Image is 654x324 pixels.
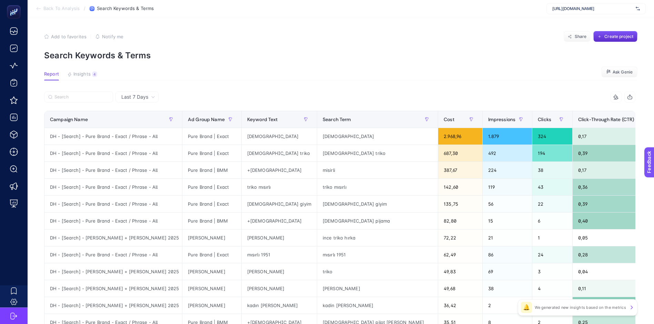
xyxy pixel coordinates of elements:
[573,297,651,314] div: 0,50
[532,263,572,280] div: 3
[532,145,572,161] div: 194
[182,179,241,195] div: Pure Brand | Exact
[521,302,532,313] div: 🔔
[242,145,317,161] div: [DEMOGRAPHIC_DATA] triko
[438,246,482,263] div: 62,49
[44,145,182,161] div: DH - [Search] - Pure Brand - Exact / Phrase - All
[573,280,651,297] div: 0,11
[483,179,532,195] div: 119
[242,246,317,263] div: mısırlı 1951
[50,117,88,122] span: Campaign Name
[532,213,572,229] div: 6
[613,69,633,75] span: Ask Genie
[438,213,482,229] div: 82,80
[182,280,241,297] div: [PERSON_NAME]
[242,196,317,212] div: [DEMOGRAPHIC_DATA] giyim
[84,6,85,11] span: /
[92,71,97,77] div: 4
[44,213,182,229] div: DH - [Search] - Pure Brand - Exact / Phrase - All
[317,162,438,178] div: misirli
[188,117,225,122] span: Ad Group Name
[535,305,626,310] p: We generated new insights based on the metrics
[102,34,123,39] span: Notify me
[488,117,516,122] span: Impressions
[438,179,482,195] div: 142,60
[317,179,438,195] div: triko mısırlı
[242,179,317,195] div: triko mısırlı
[317,229,438,246] div: ince triko hırka
[317,128,438,145] div: [DEMOGRAPHIC_DATA]
[483,196,532,212] div: 56
[182,297,241,314] div: [PERSON_NAME]
[323,117,351,122] span: Search Term
[573,179,651,195] div: 0,36
[532,280,572,297] div: 4
[483,263,532,280] div: 69
[483,145,532,161] div: 492
[97,6,154,11] span: Search Keywords & Terms
[242,229,317,246] div: [PERSON_NAME]
[44,128,182,145] div: DH - [Search] - Pure Brand - Exact / Phrase - All
[532,179,572,195] div: 43
[564,31,591,42] button: Share
[593,31,637,42] button: Create project
[317,145,438,161] div: [DEMOGRAPHIC_DATA] triko
[552,6,633,11] span: [URL][DOMAIN_NAME]
[573,213,651,229] div: 0,40
[242,128,317,145] div: [DEMOGRAPHIC_DATA]
[242,297,317,314] div: kadın [PERSON_NAME]
[532,246,572,263] div: 24
[573,145,651,161] div: 0,39
[573,196,651,212] div: 0,39
[483,280,532,297] div: 38
[317,263,438,280] div: triko
[44,162,182,178] div: DH - [Search] - Pure Brand - Exact / Phrase - All
[317,196,438,212] div: [DEMOGRAPHIC_DATA] giyim
[438,162,482,178] div: 387,67
[438,280,482,297] div: 49,68
[578,117,634,122] span: Click-Through Rate (CTR)
[532,229,572,246] div: 1
[182,263,241,280] div: [PERSON_NAME]
[573,162,651,178] div: 0,17
[182,229,241,246] div: [PERSON_NAME]
[182,246,241,263] div: Pure Brand | Exact
[483,128,532,145] div: 1.879
[95,34,123,39] button: Notify me
[242,263,317,280] div: [PERSON_NAME]
[44,263,182,280] div: DH - [Search] - [PERSON_NAME] + [PERSON_NAME] 2025
[317,246,438,263] div: mısırlı 1951
[538,117,551,122] span: Clicks
[532,162,572,178] div: 38
[51,34,87,39] span: Add to favorites
[573,229,651,246] div: 0,05
[182,213,241,229] div: Pure Brand | BMM
[573,128,651,145] div: 0,17
[532,297,572,314] div: 1
[601,67,637,78] button: Ask Genie
[604,34,633,39] span: Create project
[438,229,482,246] div: 72,22
[317,297,438,314] div: kadin [PERSON_NAME]
[483,162,532,178] div: 224
[438,128,482,145] div: 2.968,96
[438,145,482,161] div: 687,30
[483,297,532,314] div: 2
[44,280,182,297] div: DH - [Search] - [PERSON_NAME] + [PERSON_NAME] 2025
[44,179,182,195] div: DH - [Search] - Pure Brand - Exact / Phrase - All
[438,196,482,212] div: 135,75
[573,246,651,263] div: 0,28
[317,280,438,297] div: [PERSON_NAME]
[54,95,109,100] input: Search
[483,229,532,246] div: 21
[247,117,278,122] span: Keyword Text
[573,263,651,280] div: 0,04
[121,94,148,100] span: Last 7 Days
[532,196,572,212] div: 22
[182,128,241,145] div: Pure Brand | Exact
[44,50,637,60] p: Search Keywords & Terms
[532,128,572,145] div: 324
[242,280,317,297] div: [PERSON_NAME]
[44,229,182,246] div: DH - [Search] - [PERSON_NAME] + [PERSON_NAME] 2025
[44,71,59,77] span: Report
